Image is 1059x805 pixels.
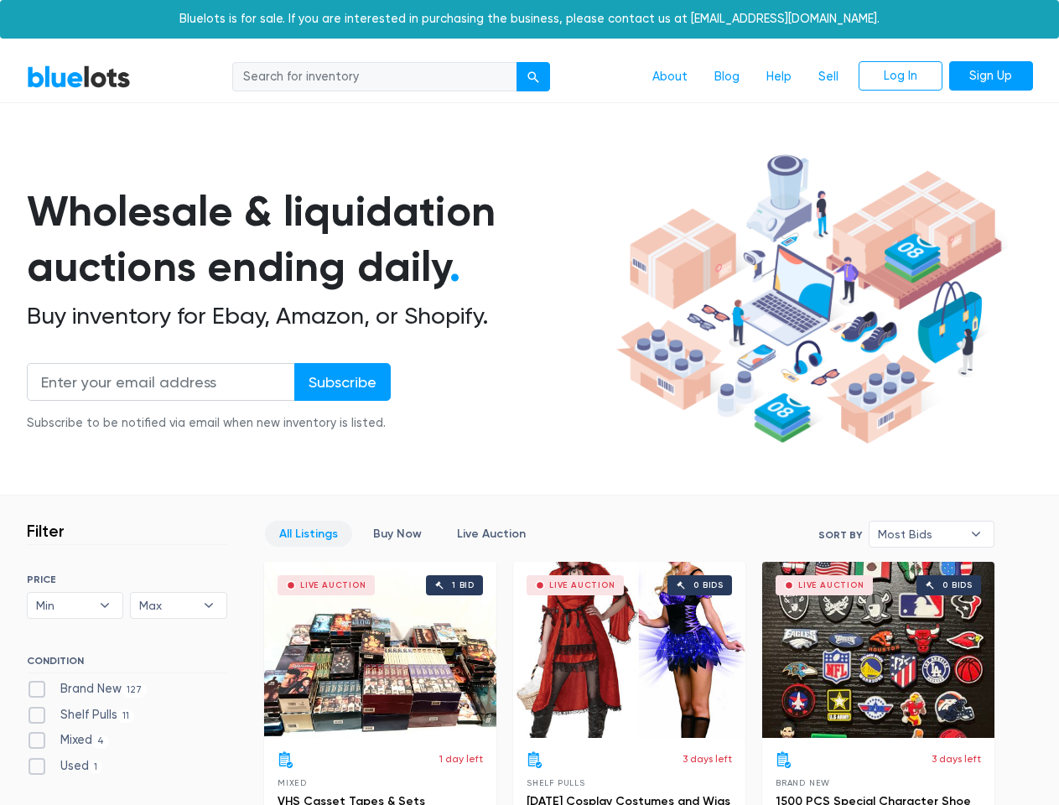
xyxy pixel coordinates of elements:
[27,757,103,776] label: Used
[294,363,391,401] input: Subscribe
[942,581,973,589] div: 0 bids
[87,593,122,618] b: ▾
[89,761,103,774] span: 1
[443,521,540,547] a: Live Auction
[117,709,135,723] span: 11
[753,61,805,93] a: Help
[798,581,864,589] div: Live Auction
[776,778,830,787] span: Brand New
[449,241,460,292] span: .
[610,147,1008,452] img: hero-ee84e7d0318cb26816c560f6b4441b76977f77a177738b4e94f68c95b2b83dbb.png
[452,581,475,589] div: 1 bid
[527,778,585,787] span: Shelf Pulls
[27,363,295,401] input: Enter your email address
[958,522,994,547] b: ▾
[122,683,148,697] span: 127
[693,581,724,589] div: 0 bids
[27,731,110,750] label: Mixed
[27,706,135,724] label: Shelf Pulls
[549,581,615,589] div: Live Auction
[232,62,517,92] input: Search for inventory
[27,574,227,585] h6: PRICE
[859,61,942,91] a: Log In
[949,61,1033,91] a: Sign Up
[818,527,862,543] label: Sort By
[513,562,745,738] a: Live Auction 0 bids
[762,562,994,738] a: Live Auction 0 bids
[27,680,148,699] label: Brand New
[27,65,131,89] a: BlueLots
[264,562,496,738] a: Live Auction 1 bid
[639,61,701,93] a: About
[27,521,65,541] h3: Filter
[278,778,307,787] span: Mixed
[878,522,962,547] span: Most Bids
[359,521,436,547] a: Buy Now
[27,302,610,330] h2: Buy inventory for Ebay, Amazon, or Shopify.
[932,751,981,766] p: 3 days left
[27,184,610,295] h1: Wholesale & liquidation auctions ending daily
[300,581,366,589] div: Live Auction
[92,735,110,749] span: 4
[27,414,391,433] div: Subscribe to be notified via email when new inventory is listed.
[683,751,732,766] p: 3 days left
[139,593,195,618] span: Max
[701,61,753,93] a: Blog
[265,521,352,547] a: All Listings
[191,593,226,618] b: ▾
[36,593,91,618] span: Min
[27,655,227,673] h6: CONDITION
[439,751,483,766] p: 1 day left
[805,61,852,93] a: Sell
